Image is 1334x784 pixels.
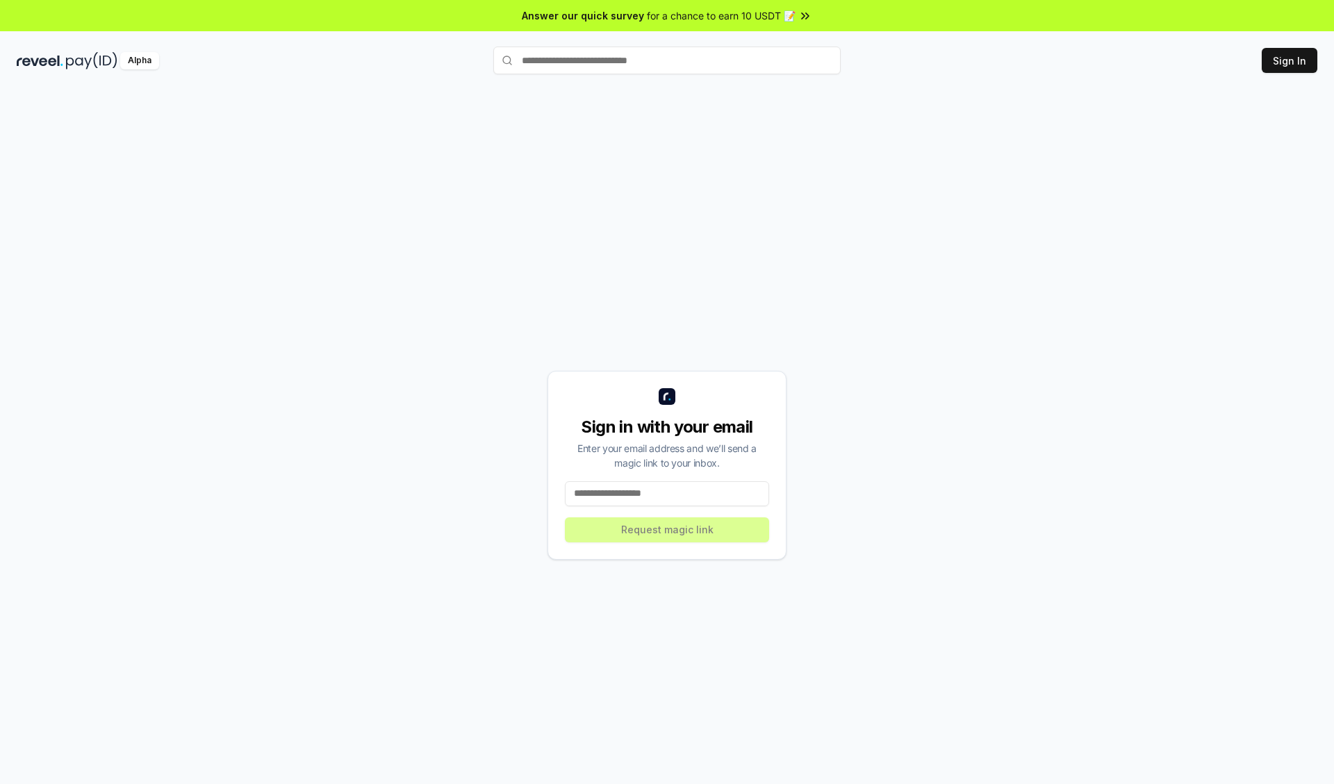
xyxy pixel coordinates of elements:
img: reveel_dark [17,52,63,69]
span: for a chance to earn 10 USDT 📝 [647,8,796,23]
img: pay_id [66,52,117,69]
button: Sign In [1262,48,1317,73]
div: Enter your email address and we’ll send a magic link to your inbox. [565,441,769,470]
img: logo_small [659,388,675,405]
div: Sign in with your email [565,416,769,438]
span: Answer our quick survey [522,8,644,23]
div: Alpha [120,52,159,69]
